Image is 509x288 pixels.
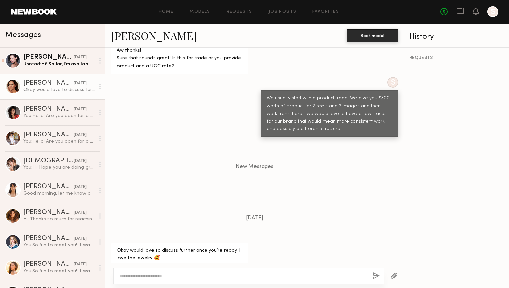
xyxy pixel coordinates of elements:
[23,54,74,61] div: [PERSON_NAME]
[269,10,297,14] a: Job Posts
[312,10,339,14] a: Favorites
[74,54,87,61] div: [DATE]
[23,113,95,119] div: You: Hello! Are you open for a 2 hour shoot in [GEOGRAPHIC_DATA] on [DATE] 10am for a jewelry pho...
[74,80,87,87] div: [DATE]
[267,95,392,133] div: We usually start with a product trade. We give you $300 worth of product for 2 reels and 2 images...
[23,61,95,67] div: Unread: Hi! So far, I’m available on the 27th. Ideally around 11am, so I can head back in LA in t...
[236,164,273,170] span: New Messages
[23,242,95,248] div: You: So fun to meet you! It was great working with you - we look forward to working together agai...
[74,261,87,268] div: [DATE]
[23,216,95,222] div: Hi, Thanks so much for reaching out to me! I’d be happy to shoot with your team. Would you like t...
[347,29,398,42] button: Book model
[23,87,95,93] div: Okay would love to discuss further once you’re ready. I love the jewelry 🥰
[23,190,95,197] div: Good morning, let me know please, so I can save the date :) Thank you!
[74,184,87,190] div: [DATE]
[23,235,74,242] div: [PERSON_NAME]
[23,158,74,164] div: [DEMOGRAPHIC_DATA][PERSON_NAME]
[23,106,74,113] div: [PERSON_NAME]
[117,47,242,70] div: Aw thanks! Sure that sounds great! Is this for trade or you provide product and a UGC rate?
[111,28,197,43] a: [PERSON_NAME]
[5,31,41,39] span: Messages
[23,261,74,268] div: [PERSON_NAME]
[23,268,95,274] div: You: So fun to meet you! It was great working with you - we look forward to working together agai...
[409,33,504,41] div: History
[74,158,87,164] div: [DATE]
[159,10,174,14] a: Home
[487,6,498,17] a: S
[347,32,398,38] a: Book model
[227,10,252,14] a: Requests
[23,164,95,171] div: You: Hi! Hope you are doing great!! Are you open for a shoot at 10am in [GEOGRAPHIC_DATA] [DATE]?...
[74,106,87,113] div: [DATE]
[409,56,504,60] div: REQUESTS
[74,132,87,138] div: [DATE]
[190,10,210,14] a: Models
[117,247,242,262] div: Okay would love to discuss further once you’re ready. I love the jewelry 🥰
[23,183,74,190] div: [PERSON_NAME]
[23,209,74,216] div: [PERSON_NAME]
[23,138,95,145] div: You: Hello! Are you open for a 2 hour shoot in [GEOGRAPHIC_DATA] on [DATE] 10am for a jewelry pho...
[246,215,263,221] span: [DATE]
[74,236,87,242] div: [DATE]
[23,132,74,138] div: [PERSON_NAME]
[74,210,87,216] div: [DATE]
[23,80,74,87] div: [PERSON_NAME]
